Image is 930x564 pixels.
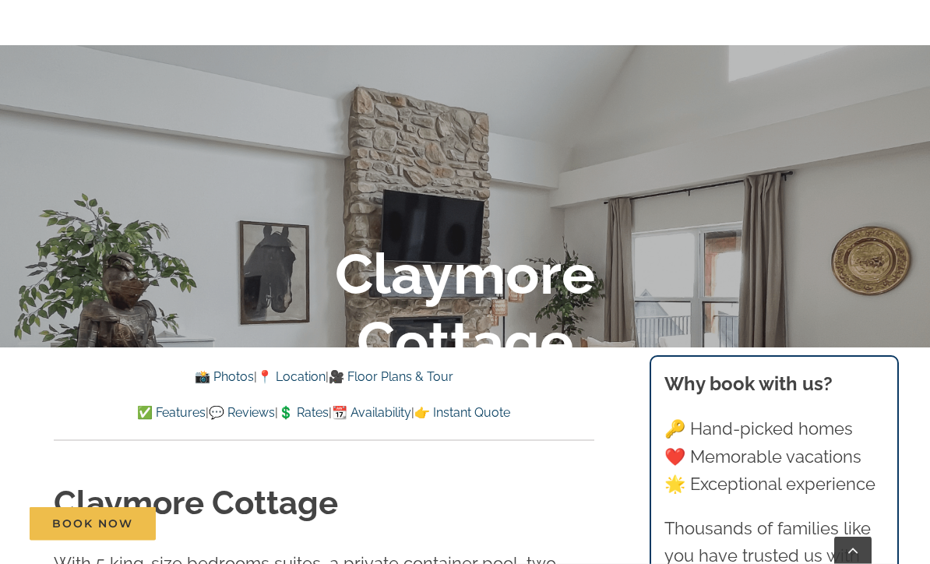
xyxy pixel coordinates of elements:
[335,241,595,374] b: Claymore Cottage
[30,507,156,541] a: Book Now
[137,406,206,421] a: ✅ Features
[664,416,884,499] p: 🔑 Hand-picked homes ❤️ Memorable vacations 🌟 Exceptional experience
[332,406,411,421] a: 📆 Availability
[278,406,329,421] a: 💲 Rates
[54,481,594,527] h1: Claymore Cottage
[414,406,510,421] a: 👉 Instant Quote
[54,404,594,424] p: | | | |
[195,370,254,385] a: 📸 Photos
[209,406,275,421] a: 💬 Reviews
[257,370,326,385] a: 📍 Location
[54,368,594,388] p: | |
[52,517,133,531] span: Book Now
[329,370,453,385] a: 🎥 Floor Plans & Tour
[664,371,884,399] h3: Why book with us?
